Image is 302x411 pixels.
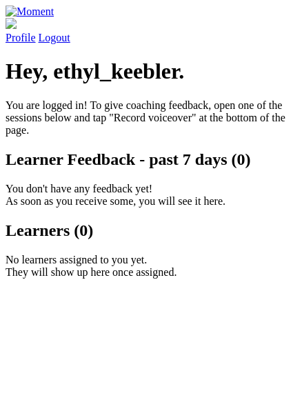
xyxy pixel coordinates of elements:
[6,183,296,208] p: You don't have any feedback yet! As soon as you receive some, you will see it here.
[6,150,296,169] h2: Learner Feedback - past 7 days (0)
[6,221,296,240] h2: Learners (0)
[6,254,296,279] p: No learners assigned to you yet. They will show up here once assigned.
[6,6,54,18] img: Moment
[6,99,296,137] p: You are logged in! To give coaching feedback, open one of the sessions below and tap "Record voic...
[6,59,296,84] h1: Hey, ethyl_keebler.
[6,18,296,43] a: Profile
[6,18,17,29] img: default_avatar-b4e2223d03051bc43aaaccfb402a43260a3f17acc7fafc1603fdf008d6cba3c9.png
[39,32,70,43] a: Logout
